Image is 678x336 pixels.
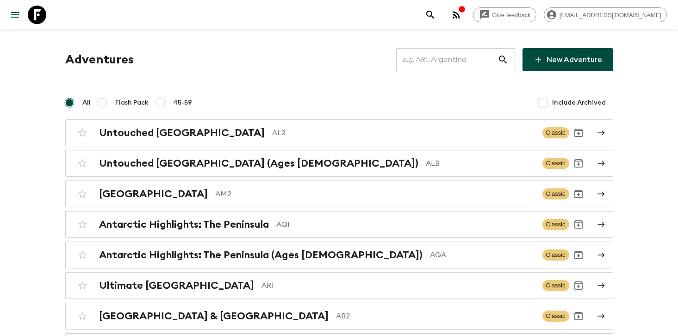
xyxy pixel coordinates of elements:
[542,311,569,322] span: Classic
[99,280,254,292] h2: Ultimate [GEOGRAPHIC_DATA]
[65,272,613,299] a: Ultimate [GEOGRAPHIC_DATA]AR1ClassicArchive
[569,215,588,234] button: Archive
[569,307,588,325] button: Archive
[261,280,535,291] p: AR1
[65,211,613,238] a: Antarctic Highlights: The PeninsulaAQ1ClassicArchive
[542,127,569,138] span: Classic
[569,276,588,295] button: Archive
[272,127,535,138] p: AL2
[569,246,588,264] button: Archive
[542,249,569,261] span: Classic
[115,98,149,107] span: Flash Pack
[473,7,536,22] a: Give feedback
[396,47,498,73] input: e.g. AR1, Argentina
[276,219,535,230] p: AQ1
[430,249,535,261] p: AQA
[569,124,588,142] button: Archive
[542,158,569,169] span: Classic
[65,303,613,330] a: [GEOGRAPHIC_DATA] & [GEOGRAPHIC_DATA]AB2ClassicArchive
[99,188,208,200] h2: [GEOGRAPHIC_DATA]
[542,280,569,291] span: Classic
[215,188,535,199] p: AM2
[99,249,423,261] h2: Antarctic Highlights: The Peninsula (Ages [DEMOGRAPHIC_DATA])
[522,48,613,71] a: New Adventure
[487,12,536,19] span: Give feedback
[542,219,569,230] span: Classic
[65,242,613,268] a: Antarctic Highlights: The Peninsula (Ages [DEMOGRAPHIC_DATA])AQAClassicArchive
[173,98,192,107] span: 45-59
[542,188,569,199] span: Classic
[99,157,418,169] h2: Untouched [GEOGRAPHIC_DATA] (Ages [DEMOGRAPHIC_DATA])
[544,7,667,22] div: [EMAIL_ADDRESS][DOMAIN_NAME]
[65,119,613,146] a: Untouched [GEOGRAPHIC_DATA]AL2ClassicArchive
[569,185,588,203] button: Archive
[569,154,588,173] button: Archive
[336,311,535,322] p: AB2
[99,310,329,322] h2: [GEOGRAPHIC_DATA] & [GEOGRAPHIC_DATA]
[426,158,535,169] p: ALB
[99,127,265,139] h2: Untouched [GEOGRAPHIC_DATA]
[554,12,666,19] span: [EMAIL_ADDRESS][DOMAIN_NAME]
[65,180,613,207] a: [GEOGRAPHIC_DATA]AM2ClassicArchive
[65,50,134,69] h1: Adventures
[552,98,606,107] span: Include Archived
[421,6,440,24] button: search adventures
[99,218,269,230] h2: Antarctic Highlights: The Peninsula
[65,150,613,177] a: Untouched [GEOGRAPHIC_DATA] (Ages [DEMOGRAPHIC_DATA])ALBClassicArchive
[82,98,91,107] span: All
[6,6,24,24] button: menu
